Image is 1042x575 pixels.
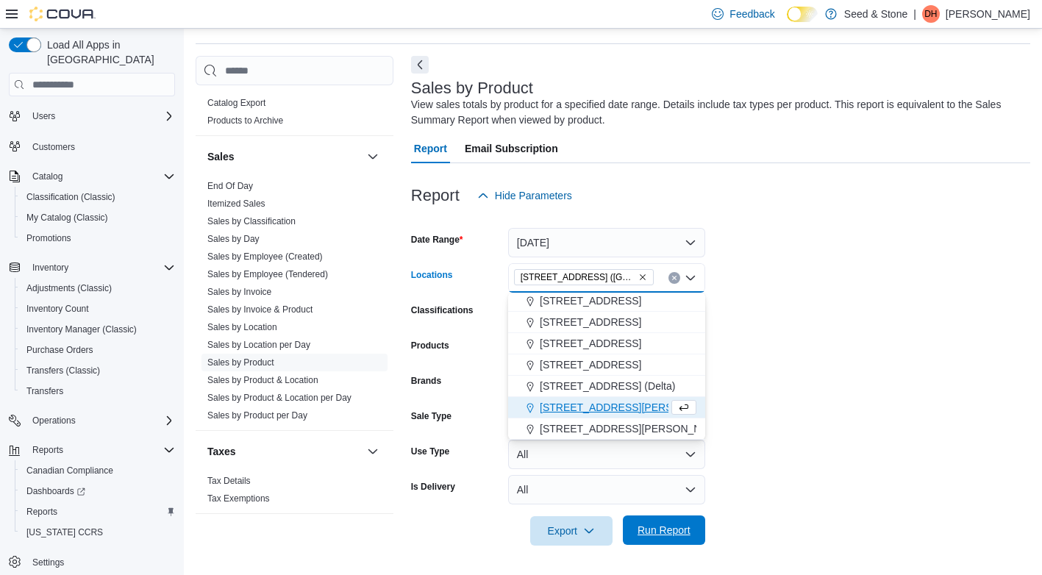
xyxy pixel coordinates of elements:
a: Purchase Orders [21,341,99,359]
a: Tax Exemptions [207,493,270,504]
span: [STREET_ADDRESS] (Delta) [540,379,675,393]
h3: Sales by Product [411,79,533,97]
span: Export [539,516,604,546]
button: Purchase Orders [15,340,181,360]
button: Run Report [623,515,705,545]
div: Products [196,94,393,135]
span: Dashboards [26,485,85,497]
button: Settings [3,551,181,573]
button: Transfers (Classic) [15,360,181,381]
span: Settings [32,557,64,568]
button: [STREET_ADDRESS] [508,290,705,312]
span: Settings [26,553,175,571]
span: Sales by Location per Day [207,339,310,351]
button: Canadian Compliance [15,460,181,481]
span: Sales by Employee (Created) [207,251,323,262]
a: Adjustments (Classic) [21,279,118,297]
span: Transfers (Classic) [26,365,100,376]
span: Transfers [26,385,63,397]
button: Inventory [3,257,181,278]
button: Promotions [15,228,181,249]
span: Hide Parameters [495,188,572,203]
div: Sales [196,177,393,430]
label: Date Range [411,234,463,246]
label: Is Delivery [411,481,455,493]
button: Clear input [668,272,680,284]
a: Promotions [21,229,77,247]
button: Customers [3,135,181,157]
div: Doug Hart [922,5,940,23]
h3: Report [411,187,460,204]
span: Inventory [26,259,175,276]
button: Hide Parameters [471,181,578,210]
button: [STREET_ADDRESS][PERSON_NAME]) [508,397,705,418]
span: Inventory Manager (Classic) [26,324,137,335]
a: Itemized Sales [207,199,265,209]
button: [DATE] [508,228,705,257]
span: Users [32,110,55,122]
button: Taxes [207,444,361,459]
button: Operations [26,412,82,429]
a: Inventory Count [21,300,95,318]
a: Sales by Location per Day [207,340,310,350]
a: End Of Day [207,181,253,191]
span: [STREET_ADDRESS] ([GEOGRAPHIC_DATA]) [521,270,635,285]
button: [STREET_ADDRESS] (Delta) [508,376,705,397]
button: Catalog [26,168,68,185]
span: Email Subscription [465,134,558,163]
span: Sales by Location [207,321,277,333]
span: Promotions [21,229,175,247]
div: View sales totals by product for a specified date range. Details include tax types per product. T... [411,97,1023,128]
span: My Catalog (Classic) [21,209,175,226]
span: Customers [32,141,75,153]
button: All [508,475,705,504]
span: Sales by Employee (Tendered) [207,268,328,280]
a: Sales by Product per Day [207,410,307,421]
span: [STREET_ADDRESS] [540,293,641,308]
a: Sales by Product & Location per Day [207,393,352,403]
span: Itemized Sales [207,198,265,210]
span: Canadian Compliance [21,462,175,479]
button: Inventory Count [15,299,181,319]
label: Products [411,340,449,351]
span: Sales by Day [207,233,260,245]
span: Classification (Classic) [26,191,115,203]
div: Choose from the following options [508,248,705,440]
a: Canadian Compliance [21,462,119,479]
span: Reports [21,503,175,521]
a: Classification (Classic) [21,188,121,206]
span: Load All Apps in [GEOGRAPHIC_DATA] [41,37,175,67]
button: Reports [26,441,69,459]
button: Adjustments (Classic) [15,278,181,299]
a: Sales by Location [207,322,277,332]
button: All [508,440,705,469]
span: Catalog [26,168,175,185]
span: Inventory Count [21,300,175,318]
span: Inventory Manager (Classic) [21,321,175,338]
span: Washington CCRS [21,524,175,541]
span: Operations [32,415,76,426]
span: End Of Day [207,180,253,192]
button: Next [411,56,429,74]
span: Canadian Compliance [26,465,113,476]
span: Adjustments (Classic) [26,282,112,294]
span: Inventory [32,262,68,274]
label: Classifications [411,304,474,316]
button: Classification (Classic) [15,187,181,207]
button: My Catalog (Classic) [15,207,181,228]
span: [STREET_ADDRESS][PERSON_NAME]) [540,400,729,415]
span: [STREET_ADDRESS] [540,357,641,372]
p: Seed & Stone [844,5,907,23]
span: [STREET_ADDRESS][PERSON_NAME] [540,421,727,436]
label: Brands [411,375,441,387]
span: Sales by Product & Location [207,374,318,386]
span: Purchase Orders [21,341,175,359]
a: Reports [21,503,63,521]
a: Sales by Day [207,234,260,244]
span: Sales by Invoice & Product [207,304,313,315]
button: Taxes [364,443,382,460]
a: Settings [26,554,70,571]
button: [STREET_ADDRESS] [508,333,705,354]
span: Sales by Product & Location per Day [207,392,352,404]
